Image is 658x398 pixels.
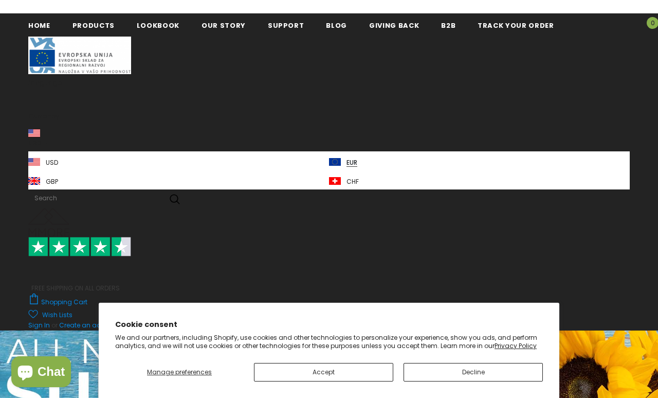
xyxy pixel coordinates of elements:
a: EUR [329,151,630,170]
span: B2B [441,21,455,30]
button: Accept [254,363,393,382]
span: Lookbook [137,21,179,30]
a: Privacy Policy [495,341,537,350]
a: Sign In [28,321,50,330]
a: Track your order [478,13,554,37]
span: Home [28,21,50,30]
a: Home [28,13,50,37]
a: GBP [28,170,329,189]
span: Products [72,21,115,30]
span: EUR [346,159,357,167]
span: CHF [346,178,359,186]
input: Search Site [28,189,160,206]
inbox-online-store-chat: Shopify online store chat [8,356,74,390]
a: Giving back [369,13,419,37]
a: USD [28,151,329,170]
a: B2B [441,13,455,37]
a: CHF [329,170,630,189]
span: or [51,321,58,330]
a: Products [72,13,115,37]
a: Shopping Cart 0 [28,298,93,306]
span: FREE SHIPPING ON ALL ORDERS [28,241,630,292]
img: MMORE Cases [28,208,69,237]
span: USD [28,139,42,147]
a: Javni Razpis [28,50,131,59]
h2: Cookie consent [115,319,543,330]
a: Create an account [59,321,119,330]
button: Decline [404,363,543,382]
img: Trust Pilot Stars [28,237,131,257]
a: Blog [326,13,347,37]
p: We and our partners, including Shopify, use cookies and other technologies to personalize your ex... [115,334,543,350]
img: USD [28,129,40,137]
img: Javni Razpis [28,37,131,74]
span: Our Story [202,21,246,30]
button: Manage preferences [115,363,244,382]
span: Blog [326,21,347,30]
span: Manage preferences [147,368,212,376]
a: Wish Lists [28,310,72,319]
span: Wish Lists [42,310,72,320]
a: support [268,13,304,37]
label: Currency [28,108,630,125]
span: USD [46,159,58,167]
span: Track your order [478,21,554,30]
span: Giving back [369,21,419,30]
span: support [268,21,304,30]
label: Language [28,74,630,91]
span: GBP [46,178,58,186]
a: Our Story [202,13,246,37]
iframe: Customer reviews powered by Trustpilot [28,256,630,283]
a: Lookbook [137,13,179,37]
span: Shopping Cart [41,298,87,306]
